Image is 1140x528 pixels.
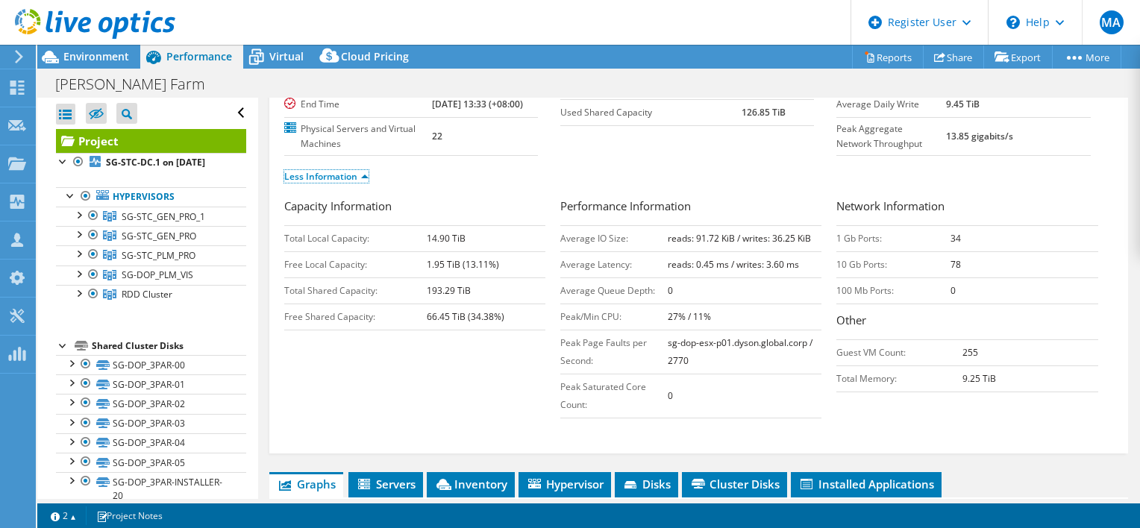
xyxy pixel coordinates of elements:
b: 255 [962,346,978,359]
b: 27% / 11% [668,310,711,323]
b: SG-STC-DC.1 on [DATE] [106,156,205,169]
td: 1 Gb Ports: [836,225,950,251]
a: SG-DOP_PLM_VIS [56,265,246,285]
span: MA [1100,10,1124,34]
span: Servers [356,477,416,491]
a: More [1052,45,1121,69]
td: Guest VM Count: [836,339,962,365]
td: Total Shared Capacity: [284,277,427,304]
a: SG-STC_GEN_PRO_1 [56,207,246,226]
span: SG-STC_GEN_PRO [122,230,196,242]
a: Hypervisors [56,187,246,207]
a: SG-DOP_3PAR-04 [56,433,246,453]
td: Total Memory: [836,365,962,392]
td: Average IO Size: [560,225,668,251]
a: Share [923,45,984,69]
a: SG-STC_PLM_PRO [56,245,246,265]
label: Average Daily Write [836,97,946,112]
h3: Performance Information [560,198,821,218]
span: Disks [622,477,671,491]
a: Project Notes [86,506,173,525]
span: Environment [63,49,129,63]
span: Performance [166,49,232,63]
b: 78 [950,258,961,271]
a: Project [56,129,246,153]
h3: Other [836,312,1097,332]
a: SG-DOP_3PAR-02 [56,394,246,413]
td: Total Local Capacity: [284,225,427,251]
span: SG-STC_PLM_PRO [122,249,195,262]
label: Peak Aggregate Network Throughput [836,122,946,151]
span: Virtual [269,49,304,63]
b: 193.29 TiB [427,284,471,297]
td: Average Queue Depth: [560,277,668,304]
span: Inventory [434,477,507,491]
a: RDD Cluster [56,285,246,304]
b: 0 [668,389,673,402]
span: Installed Applications [798,477,934,491]
b: 66.45 TiB (34.38%) [427,310,504,323]
b: 1.95 TiB (13.11%) [427,258,499,271]
b: sg-dop-esx-p01.dyson.global.corp / 2770 [668,336,812,367]
b: 126.85 TiB [742,106,786,119]
span: Cloud Pricing [341,49,409,63]
a: SG-DOP_3PAR-01 [56,374,246,394]
a: Less Information [284,170,369,183]
a: 2 [40,506,87,525]
a: SG-STC_GEN_PRO [56,226,246,245]
a: SG-STC-DC.1 on [DATE] [56,153,246,172]
b: 9.45 TiB [946,98,980,110]
td: 10 Gb Ports: [836,251,950,277]
a: SG-DOP_3PAR-05 [56,453,246,472]
div: Shared Cluster Disks [92,337,246,355]
td: Average Latency: [560,251,668,277]
label: Used Shared Capacity [560,105,742,120]
a: Reports [852,45,924,69]
span: SG-STC_GEN_PRO_1 [122,210,205,223]
span: RDD Cluster [122,288,172,301]
b: reads: 0.45 ms / writes: 3.60 ms [668,258,799,271]
a: SG-DOP_3PAR-INSTALLER-20 [56,472,246,505]
b: 34 [950,232,961,245]
b: [DATE] 13:33 (+08:00) [432,98,523,110]
b: 14.90 TiB [427,232,466,245]
b: 13.85 gigabits/s [946,130,1013,142]
b: 0 [668,284,673,297]
span: Hypervisor [526,477,604,491]
label: Physical Servers and Virtual Machines [284,122,432,151]
td: Peak/Min CPU: [560,304,668,330]
b: 22 [432,130,442,142]
a: SG-DOP_3PAR-03 [56,414,246,433]
span: SG-DOP_PLM_VIS [122,268,193,281]
h3: Network Information [836,198,1097,218]
label: End Time [284,97,432,112]
a: SG-DOP_3PAR-00 [56,355,246,374]
span: Cluster Disks [689,477,780,491]
b: 0 [950,284,956,297]
h3: Capacity Information [284,198,545,218]
b: reads: 91.72 KiB / writes: 36.25 KiB [668,232,811,245]
h1: [PERSON_NAME] Farm [48,76,228,92]
td: Peak Saturated Core Count: [560,374,668,418]
span: Graphs [277,477,336,491]
td: 100 Mb Ports: [836,277,950,304]
b: 9.25 TiB [962,372,996,385]
td: Free Shared Capacity: [284,304,427,330]
td: Peak Page Faults per Second: [560,330,668,374]
a: Export [983,45,1053,69]
svg: \n [1006,16,1020,29]
td: Free Local Capacity: [284,251,427,277]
